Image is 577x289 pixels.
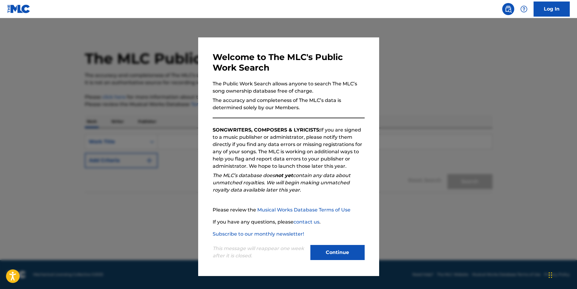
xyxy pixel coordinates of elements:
[547,260,577,289] iframe: Chat Widget
[213,127,320,133] strong: SONGWRITERS, COMPOSERS & LYRICISTS:
[549,266,552,284] div: Drag
[310,245,365,260] button: Continue
[257,207,350,213] a: Musical Works Database Terms of Use
[7,5,30,13] img: MLC Logo
[534,2,570,17] a: Log In
[520,5,528,13] img: help
[518,3,530,15] div: Help
[275,173,293,178] strong: not yet
[213,206,365,214] p: Please review the
[505,5,512,13] img: search
[293,219,319,225] a: contact us
[213,80,365,95] p: The Public Work Search allows anyone to search The MLC’s song ownership database free of charge.
[213,173,350,193] em: The MLC’s database does contain any data about unmatched royalties. We will begin making unmatche...
[213,97,365,111] p: The accuracy and completeness of The MLC’s data is determined solely by our Members.
[213,245,307,259] p: This message will reappear one week after it is closed.
[213,218,365,226] p: If you have any questions, please .
[213,231,304,237] a: Subscribe to our monthly newsletter!
[213,52,365,73] h3: Welcome to The MLC's Public Work Search
[213,126,365,170] p: If you are signed to a music publisher or administrator, please notify them directly if you find ...
[502,3,514,15] a: Public Search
